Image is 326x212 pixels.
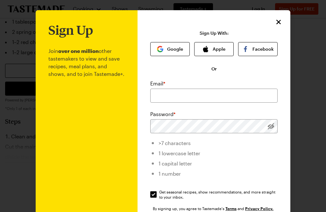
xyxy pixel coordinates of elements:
[159,150,200,156] span: 1 lowercase letter
[153,205,275,212] div: By signing up, you agree to Tastemade's and
[150,110,175,118] label: Password
[159,140,191,146] span: >7 characters
[150,42,190,56] button: Google
[238,42,278,56] button: Facebook
[225,206,237,211] a: Tastemade Terms of Service
[245,206,273,211] a: Tastemade Privacy Policy
[211,66,217,72] span: Or
[150,191,157,198] input: Get seasonal recipes, show recommendations, and more straight to your inbox.
[159,189,278,200] span: Get seasonal recipes, show recommendations, and more straight to your inbox.
[159,160,192,166] span: 1 capital letter
[194,42,234,56] button: Apple
[200,31,229,36] p: Sign Up With:
[159,171,181,177] span: 1 number
[150,80,165,87] label: Email
[58,48,99,54] b: over one million
[48,23,93,37] h1: Sign Up
[274,18,283,26] button: Close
